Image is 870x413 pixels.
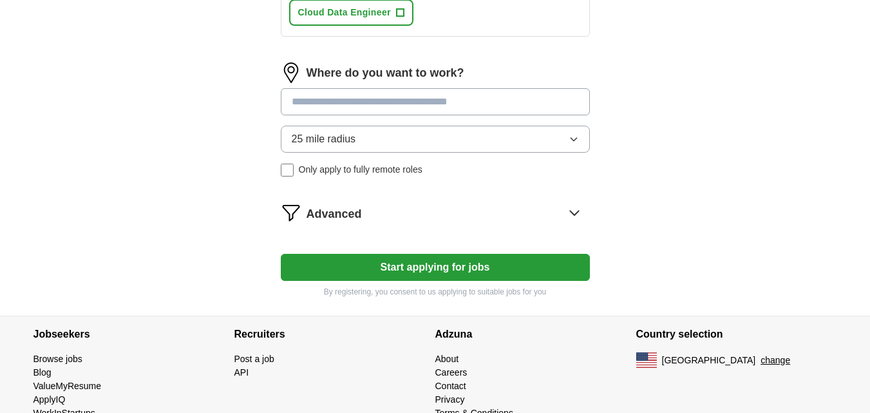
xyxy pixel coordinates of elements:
[435,381,466,391] a: Contact
[234,367,249,378] a: API
[33,381,102,391] a: ValueMyResume
[281,286,590,298] p: By registering, you consent to us applying to suitable jobs for you
[281,254,590,281] button: Start applying for jobs
[636,316,837,352] h4: Country selection
[435,354,459,364] a: About
[662,354,756,367] span: [GEOGRAPHIC_DATA]
[307,206,362,223] span: Advanced
[33,394,66,405] a: ApplyIQ
[292,131,356,147] span: 25 mile radius
[298,6,391,19] span: Cloud Data Engineer
[299,163,422,177] span: Only apply to fully remote roles
[307,64,464,82] label: Where do you want to work?
[281,62,301,83] img: location.png
[636,352,657,368] img: US flag
[761,354,790,367] button: change
[435,394,465,405] a: Privacy
[281,202,301,223] img: filter
[33,367,52,378] a: Blog
[281,126,590,153] button: 25 mile radius
[281,164,294,177] input: Only apply to fully remote roles
[234,354,274,364] a: Post a job
[33,354,82,364] a: Browse jobs
[435,367,468,378] a: Careers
